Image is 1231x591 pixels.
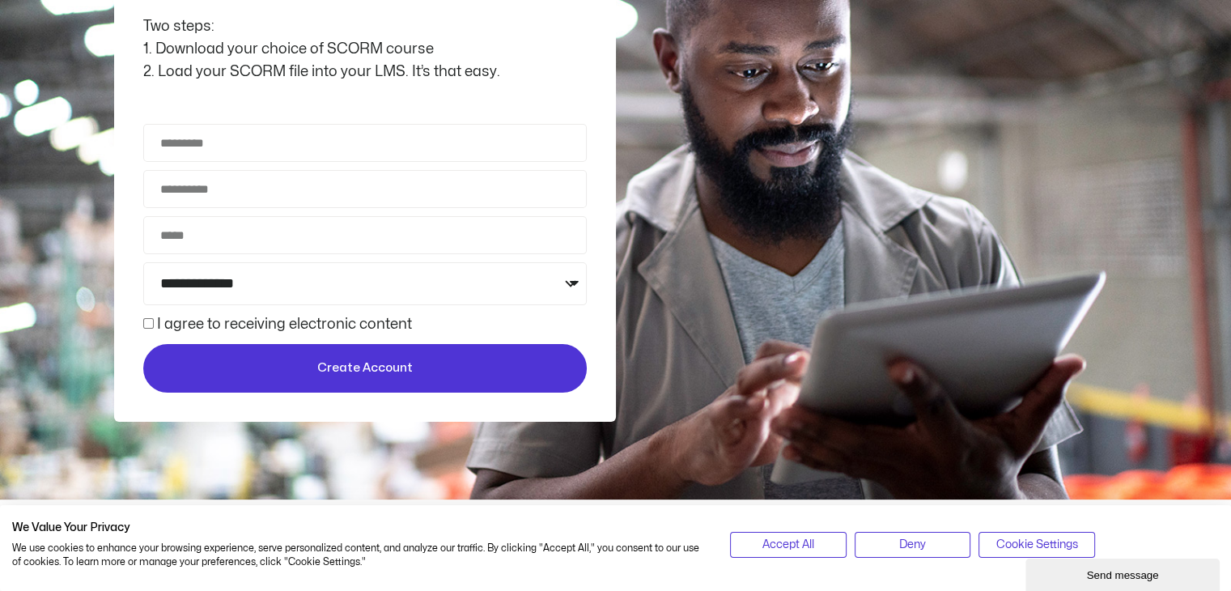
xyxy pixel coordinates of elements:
span: Deny [899,536,926,554]
p: We use cookies to enhance your browsing experience, serve personalized content, and analyze our t... [12,542,706,569]
button: Create Account [143,344,587,393]
button: Accept all cookies [730,532,846,558]
span: Accept All [762,536,814,554]
span: Create Account [317,359,413,378]
div: 1. Download your choice of SCORM course [143,38,587,61]
div: 2. Load your SCORM file into your LMS. It’s that easy. [143,61,587,83]
button: Adjust cookie preferences [978,532,1094,558]
label: I agree to receiving electronic content [157,317,412,331]
button: Deny all cookies [855,532,970,558]
iframe: chat widget [1025,555,1223,591]
h2: We Value Your Privacy [12,521,706,535]
div: Two steps: [143,15,587,38]
span: Cookie Settings [995,536,1077,554]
